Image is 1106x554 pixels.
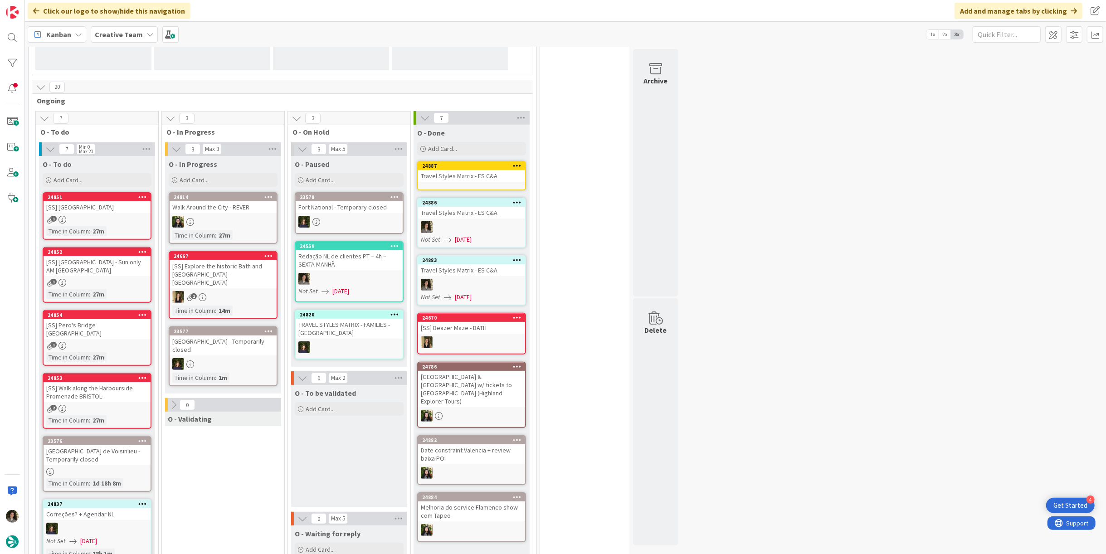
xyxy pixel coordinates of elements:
[6,510,19,523] img: MS
[417,128,445,137] span: O - Done
[418,314,525,322] div: 24670
[40,127,147,136] span: O - To do
[1087,496,1095,504] div: 4
[191,293,197,299] span: 1
[418,467,525,479] div: BC
[418,264,525,276] div: Travel Styles Matrix - ES C&A
[296,311,403,319] div: 24820
[418,371,525,407] div: [GEOGRAPHIC_DATA] & [GEOGRAPHIC_DATA] w/ tickets to [GEOGRAPHIC_DATA] (Highland Explorer Tours)
[205,147,219,151] div: Max 3
[296,319,403,339] div: TRAVEL STYLES MATRIX - FAMILIES - [GEOGRAPHIC_DATA]
[48,312,151,318] div: 24854
[418,336,525,348] div: SP
[422,315,525,321] div: 24670
[215,373,216,383] span: :
[170,291,277,303] div: SP
[170,252,277,288] div: 24667[SS] Explore the historic Bath and [GEOGRAPHIC_DATA] - [GEOGRAPHIC_DATA]
[418,493,525,521] div: 24884Melhoria do service Flamenco show com Tapeo
[37,96,521,105] span: Ongoing
[43,160,72,169] span: O - To do
[44,201,151,213] div: [SS] [GEOGRAPHIC_DATA]
[89,478,90,488] span: :
[44,193,151,213] div: 24851[SS] [GEOGRAPHIC_DATA]
[166,127,273,136] span: O - In Progress
[295,529,361,538] span: O - Waiting for reply
[51,216,57,222] span: 1
[306,176,335,184] span: Add Card...
[90,352,107,362] div: 27m
[44,437,151,445] div: 23576
[296,193,403,213] div: 23578Fort National - Temporary closed
[215,306,216,316] span: :
[216,230,233,240] div: 27m
[89,226,90,236] span: :
[170,193,277,213] div: 24814Walk Around the City - REVER
[296,242,403,250] div: 24559
[421,336,433,348] img: SP
[46,289,89,299] div: Time in Column
[332,287,349,296] span: [DATE]
[168,414,212,423] span: O - Validating
[926,30,939,39] span: 1x
[331,147,345,151] div: Max 5
[46,415,89,425] div: Time in Column
[421,221,433,233] img: MS
[296,193,403,201] div: 23578
[19,1,41,12] span: Support
[44,256,151,276] div: [SS] [GEOGRAPHIC_DATA] - Sun only AM [GEOGRAPHIC_DATA]
[421,293,440,301] i: Not Set
[170,358,277,370] div: MC
[300,194,403,200] div: 23578
[6,535,19,548] img: avatar
[28,3,190,19] div: Click our logo to show/hide this navigation
[48,249,151,255] div: 24852
[418,199,525,207] div: 24886
[53,113,68,124] span: 7
[296,201,403,213] div: Fort National - Temporary closed
[434,112,449,123] span: 7
[6,6,19,19] img: Visit kanbanzone.com
[48,501,151,507] div: 24837
[44,500,151,508] div: 24837
[54,176,83,184] span: Add Card...
[80,536,97,546] span: [DATE]
[174,328,277,335] div: 23577
[298,341,310,353] img: MC
[51,279,57,285] span: 1
[59,144,74,155] span: 7
[79,149,93,154] div: Max 20
[295,389,356,398] span: O - To be validated
[306,405,335,413] span: Add Card...
[46,523,58,535] img: MC
[428,145,457,153] span: Add Card...
[46,537,66,545] i: Not Set
[418,436,525,464] div: 24882Date constraint Valencia + review baixa POI
[418,322,525,334] div: [SS] Beazer Maze - BATH
[49,82,65,92] span: 20
[48,194,151,200] div: 24851
[421,467,433,479] img: BC
[44,248,151,276] div: 24852[SS] [GEOGRAPHIC_DATA] - Sun only AM [GEOGRAPHIC_DATA]
[955,3,1082,19] div: Add and manage tabs by clicking
[421,410,433,422] img: BC
[172,230,215,240] div: Time in Column
[179,113,195,124] span: 3
[311,144,326,155] span: 3
[951,30,963,39] span: 3x
[296,341,403,353] div: MC
[422,364,525,370] div: 24786
[296,216,403,228] div: MC
[46,29,71,40] span: Kanban
[44,319,151,339] div: [SS] Pero's Bridge [GEOGRAPHIC_DATA]
[418,444,525,464] div: Date constraint Valencia + review baixa POI
[422,257,525,263] div: 24883
[418,162,525,182] div: 24887Travel Styles Matrix - ES C&A
[46,478,89,488] div: Time in Column
[48,438,151,444] div: 23576
[305,113,321,124] span: 3
[44,248,151,256] div: 24852
[79,145,90,149] div: Min 0
[89,415,90,425] span: :
[174,253,277,259] div: 24667
[44,523,151,535] div: MC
